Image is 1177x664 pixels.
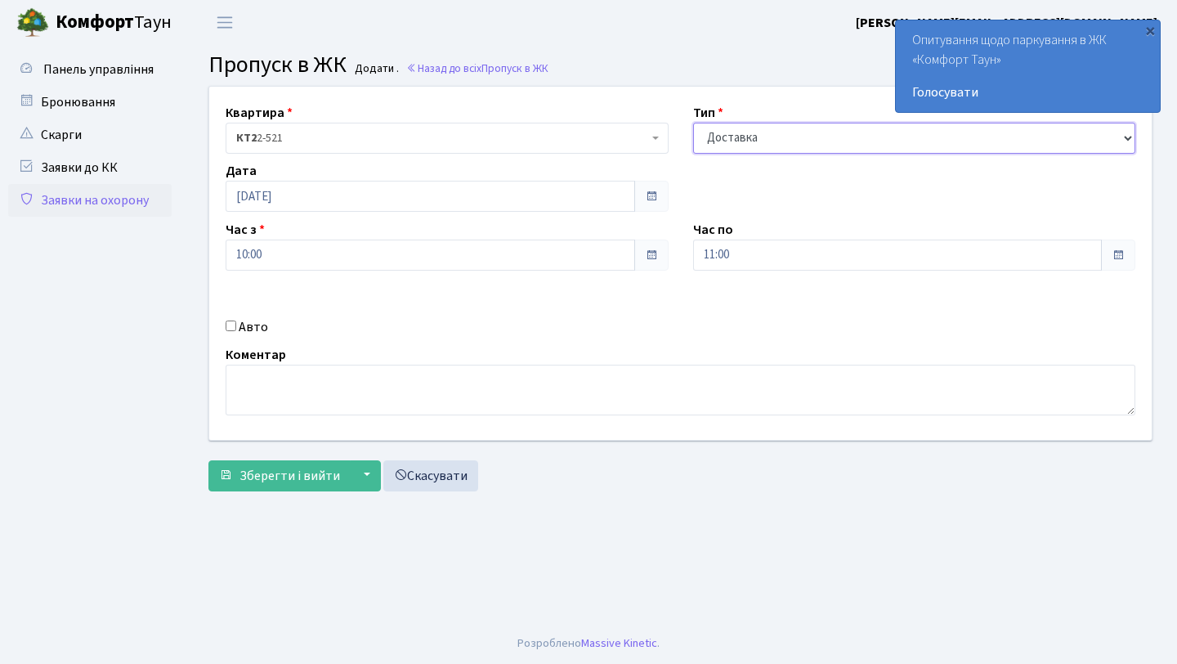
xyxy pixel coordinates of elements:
img: logo.png [16,7,49,39]
span: Таун [56,9,172,37]
span: Зберегти і вийти [239,467,340,485]
a: [PERSON_NAME][EMAIL_ADDRESS][DOMAIN_NAME] [856,13,1157,33]
span: <b>КТ2</b>&nbsp;&nbsp;&nbsp;2-521 [236,130,648,146]
b: Комфорт [56,9,134,35]
label: Коментар [226,345,286,365]
a: Massive Kinetic [581,635,657,652]
b: КТ2 [236,130,257,146]
div: Розроблено . [517,635,660,653]
label: Час по [693,220,733,240]
a: Скарги [8,119,172,151]
a: Заявки до КК [8,151,172,184]
button: Переключити навігацію [204,9,245,36]
span: Панель управління [43,61,154,79]
b: [PERSON_NAME][EMAIL_ADDRESS][DOMAIN_NAME] [856,14,1157,32]
a: Бронювання [8,86,172,119]
span: <b>КТ2</b>&nbsp;&nbsp;&nbsp;2-521 [226,123,669,154]
a: Заявки на охорону [8,184,172,217]
a: Панель управління [8,53,172,86]
label: Час з [226,220,265,240]
label: Тип [693,103,723,123]
small: Додати . [351,62,399,76]
a: Скасувати [383,460,478,491]
a: Голосувати [912,83,1143,102]
div: Опитування щодо паркування в ЖК «Комфорт Таун» [896,20,1160,112]
span: Пропуск в ЖК [208,48,347,81]
span: Пропуск в ЖК [481,61,548,76]
label: Дата [226,161,257,181]
button: Зберегти і вийти [208,460,351,491]
label: Авто [239,317,268,337]
a: Назад до всіхПропуск в ЖК [406,61,548,76]
div: × [1142,22,1158,38]
label: Квартира [226,103,293,123]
